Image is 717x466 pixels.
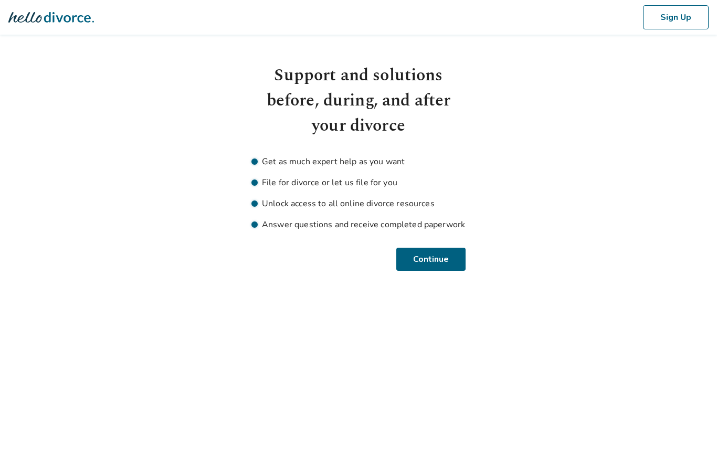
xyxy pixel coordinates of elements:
li: File for divorce or let us file for you [251,176,466,189]
li: Unlock access to all online divorce resources [251,197,466,210]
li: Answer questions and receive completed paperwork [251,218,466,231]
li: Get as much expert help as you want [251,155,466,168]
button: Sign Up [643,5,709,29]
button: Continue [398,248,466,271]
h1: Support and solutions before, during, and after your divorce [251,63,466,139]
